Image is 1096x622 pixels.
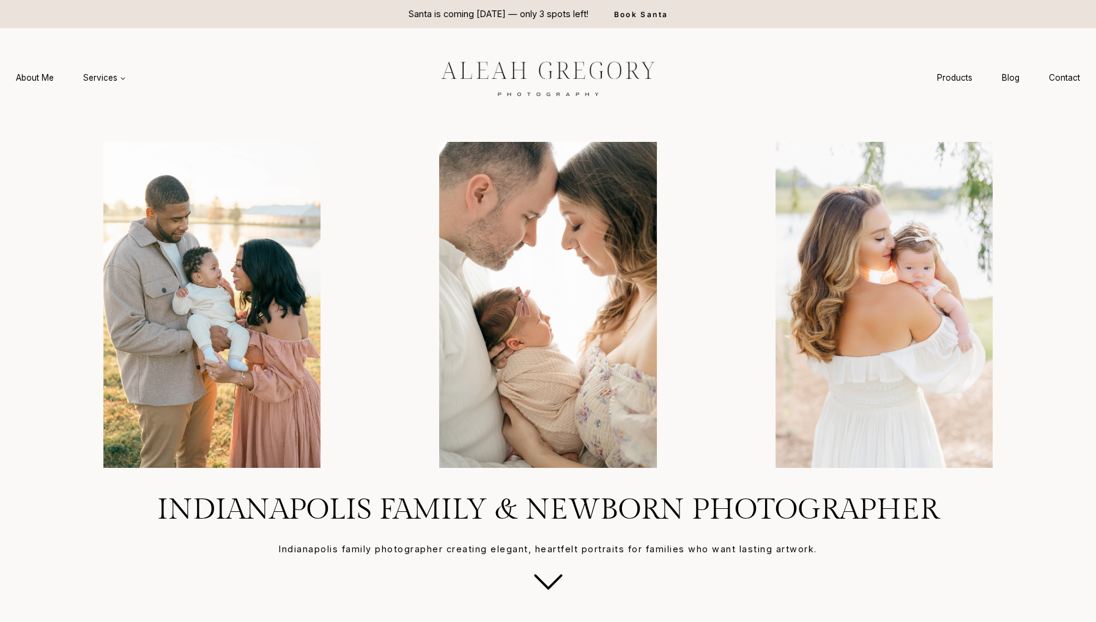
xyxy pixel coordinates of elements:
[49,142,1047,468] div: Photo Gallery Carousel
[385,142,711,468] img: Parents holding their baby lovingly by Indianapolis newborn photographer
[409,7,588,21] p: Santa is coming [DATE] — only 3 spots left!
[1,67,141,89] nav: Primary
[68,67,141,89] a: Services
[83,72,126,84] span: Services
[385,142,711,468] li: 2 of 4
[987,67,1034,89] a: Blog
[49,142,375,468] li: 1 of 4
[922,67,987,89] a: Products
[922,67,1095,89] nav: Secondary
[721,142,1047,468] img: mom holding baby on shoulder looking back at the camera outdoors in Carmel, Indiana
[1034,67,1095,89] a: Contact
[49,142,375,468] img: Family enjoying a sunny day by the lake.
[410,52,686,103] img: aleah gregory logo
[29,542,1067,556] p: Indianapolis family photographer creating elegant, heartfelt portraits for families who want last...
[29,492,1067,528] h1: Indianapolis Family & Newborn Photographer
[721,142,1047,468] li: 3 of 4
[1,67,68,89] a: About Me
